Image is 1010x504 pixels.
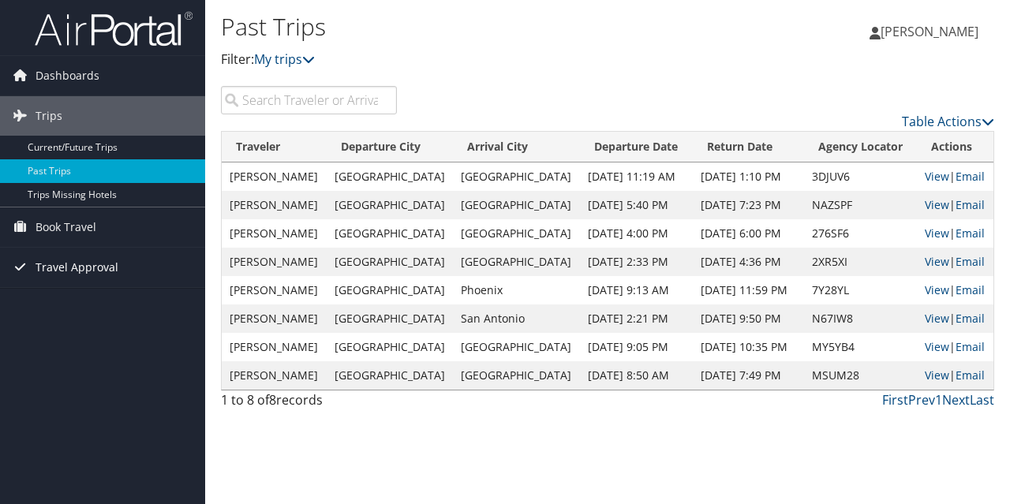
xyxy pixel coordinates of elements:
th: Departure Date: activate to sort column ascending [580,132,693,162]
td: [PERSON_NAME] [222,219,327,248]
td: [DATE] 9:13 AM [580,276,693,304]
td: [GEOGRAPHIC_DATA] [327,276,454,304]
td: [PERSON_NAME] [222,191,327,219]
td: 3DJUV6 [804,162,918,191]
div: 1 to 8 of records [221,390,397,417]
span: Trips [36,96,62,136]
td: [GEOGRAPHIC_DATA] [327,248,454,276]
a: Email [956,226,985,241]
span: Book Travel [36,207,96,247]
a: View [925,311,949,326]
td: [GEOGRAPHIC_DATA] [453,162,580,191]
td: [GEOGRAPHIC_DATA] [327,162,454,191]
td: | [917,304,993,333]
span: [PERSON_NAME] [881,23,978,40]
a: Table Actions [902,113,994,130]
td: [DATE] 4:36 PM [693,248,804,276]
td: | [917,248,993,276]
td: | [917,361,993,390]
a: View [925,339,949,354]
td: [GEOGRAPHIC_DATA] [327,361,454,390]
span: 8 [269,391,276,409]
td: Phoenix [453,276,580,304]
td: [GEOGRAPHIC_DATA] [327,191,454,219]
td: [PERSON_NAME] [222,248,327,276]
td: [GEOGRAPHIC_DATA] [453,219,580,248]
a: View [925,169,949,184]
td: [DATE] 5:40 PM [580,191,693,219]
td: | [917,276,993,304]
td: 276SF6 [804,219,918,248]
a: My trips [254,50,315,68]
td: [GEOGRAPHIC_DATA] [327,304,454,333]
p: Filter: [221,50,736,70]
a: First [882,391,908,409]
td: [PERSON_NAME] [222,276,327,304]
td: | [917,219,993,248]
a: View [925,254,949,269]
td: [DATE] 7:49 PM [693,361,804,390]
td: 2XR5XI [804,248,918,276]
td: [DATE] 2:21 PM [580,304,693,333]
a: Email [956,339,985,354]
td: [GEOGRAPHIC_DATA] [327,333,454,361]
td: [DATE] 6:00 PM [693,219,804,248]
td: 7Y28YL [804,276,918,304]
a: View [925,197,949,212]
th: Departure City: activate to sort column ascending [327,132,454,162]
td: [DATE] 8:50 AM [580,361,693,390]
th: Agency Locator: activate to sort column ascending [804,132,918,162]
td: [DATE] 2:33 PM [580,248,693,276]
td: [PERSON_NAME] [222,361,327,390]
td: [GEOGRAPHIC_DATA] [453,191,580,219]
a: Email [956,368,985,383]
td: [PERSON_NAME] [222,162,327,191]
th: Return Date: activate to sort column ascending [693,132,804,162]
h1: Past Trips [221,10,736,43]
a: 1 [935,391,942,409]
th: Arrival City: activate to sort column ascending [453,132,580,162]
td: [GEOGRAPHIC_DATA] [453,361,580,390]
td: [GEOGRAPHIC_DATA] [453,248,580,276]
td: [DATE] 11:19 AM [580,162,693,191]
a: Email [956,254,985,269]
a: Last [970,391,994,409]
a: View [925,368,949,383]
td: [GEOGRAPHIC_DATA] [327,219,454,248]
td: [DATE] 1:10 PM [693,162,804,191]
td: San Antonio [453,304,580,333]
td: [DATE] 9:05 PM [580,333,693,361]
td: [PERSON_NAME] [222,333,327,361]
th: Actions [917,132,993,162]
td: MSUM28 [804,361,918,390]
td: NAZSPF [804,191,918,219]
td: MY5YB4 [804,333,918,361]
a: Email [956,282,985,297]
td: [DATE] 4:00 PM [580,219,693,248]
input: Search Traveler or Arrival City [221,86,397,114]
a: View [925,282,949,297]
span: Dashboards [36,56,99,95]
th: Traveler: activate to sort column ascending [222,132,327,162]
td: [DATE] 11:59 PM [693,276,804,304]
a: Next [942,391,970,409]
td: N67IW8 [804,304,918,333]
a: View [925,226,949,241]
a: Email [956,311,985,326]
td: [PERSON_NAME] [222,304,327,333]
td: [DATE] 10:35 PM [693,333,804,361]
td: | [917,191,993,219]
img: airportal-logo.png [35,10,193,47]
a: Prev [908,391,935,409]
span: Travel Approval [36,248,118,287]
a: Email [956,169,985,184]
td: [DATE] 7:23 PM [693,191,804,219]
a: Email [956,197,985,212]
td: | [917,333,993,361]
td: [DATE] 9:50 PM [693,304,804,333]
a: [PERSON_NAME] [870,8,994,55]
td: | [917,162,993,191]
td: [GEOGRAPHIC_DATA] [453,333,580,361]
